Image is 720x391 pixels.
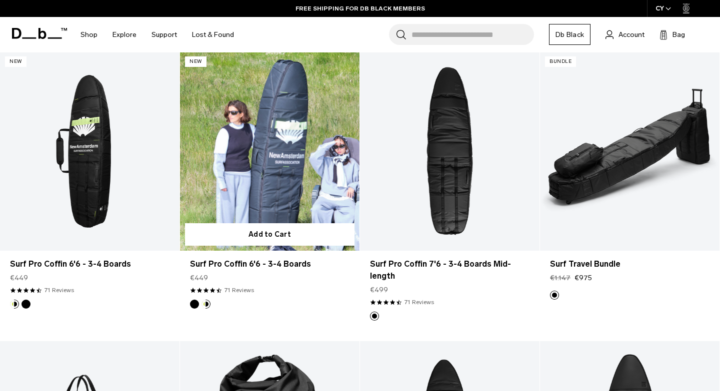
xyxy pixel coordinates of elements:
nav: Main Navigation [73,17,241,52]
span: €499 [370,285,388,295]
button: Bag [659,28,685,40]
span: Bag [672,29,685,40]
s: €1.147 [550,273,570,283]
button: Black Out [21,300,30,309]
a: Surf Pro Coffin 7'6 - 3-4 Boards Mid-length [370,258,529,282]
a: Account [605,28,644,40]
span: €449 [10,273,28,283]
a: Surf Pro Coffin 3-4 Boards Db x New Amsterdam Surf Association [180,51,359,251]
button: Db x New Amsterdam Surf Association [201,300,210,309]
a: Surf Pro Coffin 6'6 - 3-4 Boards [10,258,169,270]
a: 71 reviews [44,286,74,295]
p: New [5,56,26,67]
button: Db x New Amsterdam Surf Association [10,300,19,309]
button: Add to Cart [185,223,354,246]
p: Bundle [545,56,576,67]
button: Black Out [370,312,379,321]
span: €449 [190,273,208,283]
a: Support [151,17,177,52]
a: Shop [80,17,97,52]
p: New [185,56,206,67]
a: Surf Travel Bundle [540,51,719,251]
a: Surf Pro Coffin 7'6 - 3-4 Boards Mid-length [360,51,539,251]
a: Db Black [549,24,590,45]
a: 71 reviews [224,286,254,295]
button: Black Out [550,291,559,300]
a: Explore [112,17,136,52]
a: Surf Travel Bundle [550,258,709,270]
button: Black Out [190,300,199,309]
span: €975 [574,273,592,283]
span: Account [618,29,644,40]
a: FREE SHIPPING FOR DB BLACK MEMBERS [295,4,425,13]
a: Lost & Found [192,17,234,52]
a: 71 reviews [404,298,434,307]
a: Surf Pro Coffin 6'6 - 3-4 Boards [190,258,349,270]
